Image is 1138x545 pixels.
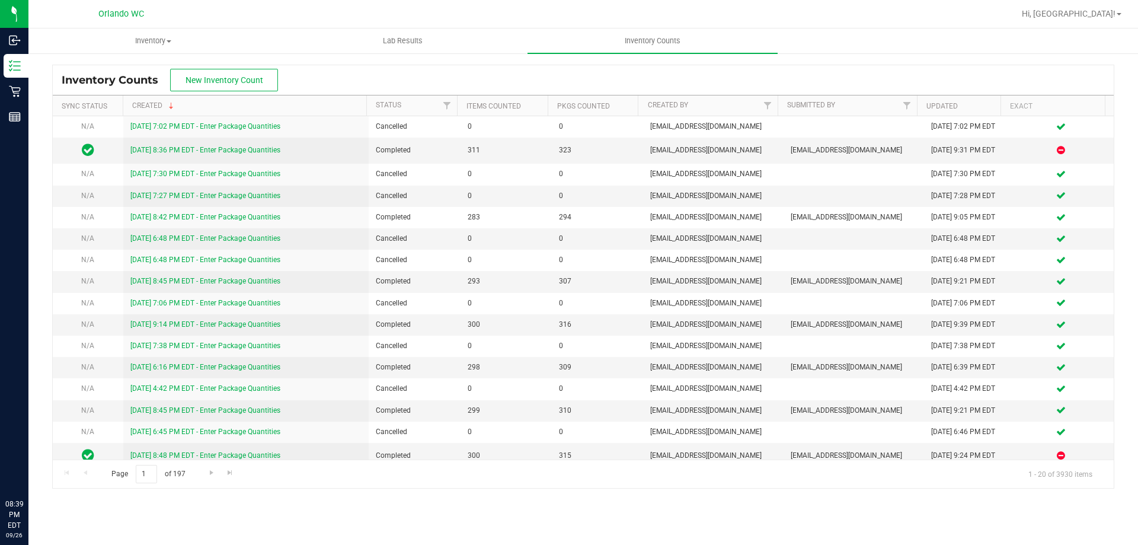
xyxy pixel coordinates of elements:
[130,234,280,243] a: [DATE] 6:48 PM EDT - Enter Package Quantities
[81,122,94,130] span: N/A
[376,101,401,109] a: Status
[130,213,280,221] a: [DATE] 8:42 PM EDT - Enter Package Quantities
[559,276,636,287] span: 307
[81,256,94,264] span: N/A
[557,102,610,110] a: Pkgs Counted
[376,362,453,373] span: Completed
[376,298,453,309] span: Cancelled
[650,383,776,394] span: [EMAIL_ADDRESS][DOMAIN_NAME]
[81,384,94,393] span: N/A
[931,340,1001,352] div: [DATE] 7:38 PM EDT
[650,426,776,438] span: [EMAIL_ADDRESS][DOMAIN_NAME]
[29,36,277,46] span: Inventory
[650,168,776,180] span: [EMAIL_ADDRESS][DOMAIN_NAME]
[130,256,280,264] a: [DATE] 6:48 PM EDT - Enter Package Quantities
[5,531,23,540] p: 09/26
[559,254,636,266] span: 0
[931,426,1001,438] div: [DATE] 6:46 PM EDT
[791,212,917,223] span: [EMAIL_ADDRESS][DOMAIN_NAME]
[468,340,545,352] span: 0
[9,60,21,72] inline-svg: Inventory
[650,405,776,416] span: [EMAIL_ADDRESS][DOMAIN_NAME]
[376,168,453,180] span: Cancelled
[130,451,280,460] a: [DATE] 8:48 PM EDT - Enter Package Quantities
[468,254,545,266] span: 0
[648,101,688,109] a: Created By
[278,28,528,53] a: Lab Results
[559,405,636,416] span: 310
[132,101,176,110] a: Created
[1022,9,1115,18] span: Hi, [GEOGRAPHIC_DATA]!
[28,28,278,53] a: Inventory
[82,142,94,158] span: In Sync
[81,342,94,350] span: N/A
[376,254,453,266] span: Cancelled
[376,319,453,330] span: Completed
[9,85,21,97] inline-svg: Retail
[791,276,917,287] span: [EMAIL_ADDRESS][DOMAIN_NAME]
[130,146,280,154] a: [DATE] 8:36 PM EDT - Enter Package Quantities
[376,340,453,352] span: Cancelled
[130,192,280,200] a: [DATE] 7:27 PM EDT - Enter Package Quantities
[468,121,545,132] span: 0
[81,363,94,371] span: N/A
[650,362,776,373] span: [EMAIL_ADDRESS][DOMAIN_NAME]
[376,405,453,416] span: Completed
[376,426,453,438] span: Cancelled
[650,276,776,287] span: [EMAIL_ADDRESS][DOMAIN_NAME]
[81,299,94,307] span: N/A
[528,28,777,53] a: Inventory Counts
[468,319,545,330] span: 300
[897,95,916,116] a: Filter
[559,145,636,156] span: 323
[376,145,453,156] span: Completed
[81,213,94,221] span: N/A
[931,405,1001,416] div: [DATE] 9:21 PM EDT
[791,450,917,461] span: [EMAIL_ADDRESS][DOMAIN_NAME]
[559,298,636,309] span: 0
[650,145,776,156] span: [EMAIL_ADDRESS][DOMAIN_NAME]
[757,95,777,116] a: Filter
[130,406,280,415] a: [DATE] 8:45 PM EDT - Enter Package Quantities
[468,168,545,180] span: 0
[5,499,23,531] p: 08:39 PM EDT
[376,276,453,287] span: Completed
[130,277,280,285] a: [DATE] 8:45 PM EDT - Enter Package Quantities
[931,121,1001,132] div: [DATE] 7:02 PM EDT
[376,450,453,461] span: Completed
[468,190,545,202] span: 0
[650,319,776,330] span: [EMAIL_ADDRESS][DOMAIN_NAME]
[62,74,170,87] span: Inventory Counts
[931,233,1001,244] div: [DATE] 6:48 PM EDT
[559,233,636,244] span: 0
[203,465,220,481] a: Go to the next page
[468,145,545,156] span: 311
[468,212,545,223] span: 283
[650,340,776,352] span: [EMAIL_ADDRESS][DOMAIN_NAME]
[136,465,157,483] input: 1
[650,121,776,132] span: [EMAIL_ADDRESS][DOMAIN_NAME]
[931,190,1001,202] div: [DATE] 7:28 PM EDT
[559,121,636,132] span: 0
[468,426,545,438] span: 0
[931,319,1001,330] div: [DATE] 9:39 PM EDT
[81,320,94,329] span: N/A
[791,362,917,373] span: [EMAIL_ADDRESS][DOMAIN_NAME]
[130,170,280,178] a: [DATE] 7:30 PM EDT - Enter Package Quantities
[468,298,545,309] span: 0
[468,276,545,287] span: 293
[81,234,94,243] span: N/A
[466,102,521,110] a: Items Counted
[437,95,457,116] a: Filter
[130,299,280,307] a: [DATE] 7:06 PM EDT - Enter Package Quantities
[609,36,696,46] span: Inventory Counts
[468,450,545,461] span: 300
[82,447,94,464] span: In Sync
[1019,465,1102,483] span: 1 - 20 of 3930 items
[931,298,1001,309] div: [DATE] 7:06 PM EDT
[101,465,195,483] span: Page of 197
[130,342,280,350] a: [DATE] 7:38 PM EDT - Enter Package Quantities
[81,170,94,178] span: N/A
[650,298,776,309] span: [EMAIL_ADDRESS][DOMAIN_NAME]
[650,190,776,202] span: [EMAIL_ADDRESS][DOMAIN_NAME]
